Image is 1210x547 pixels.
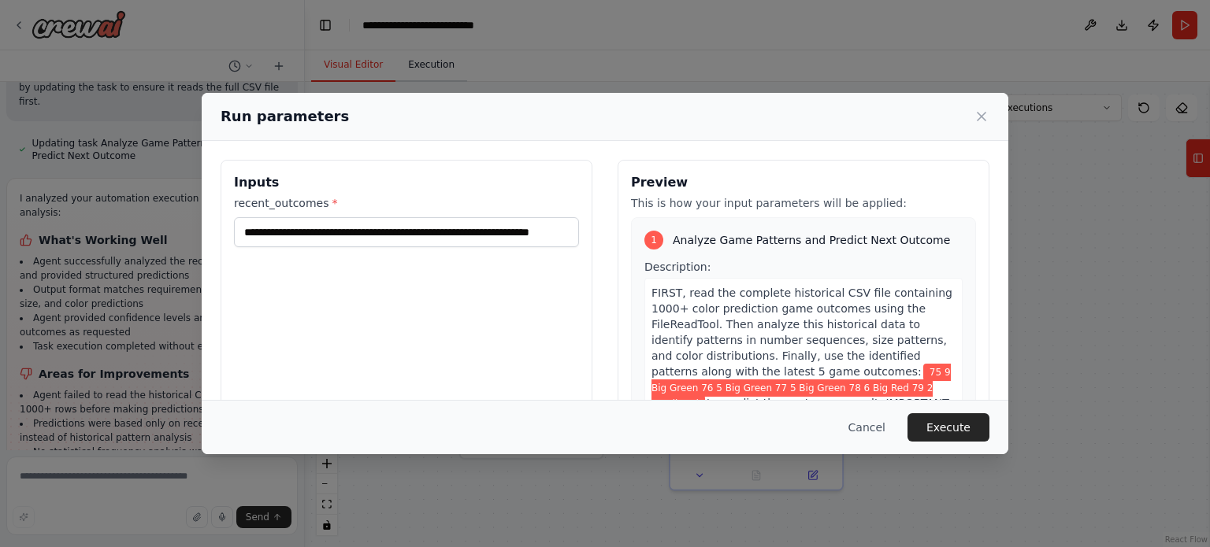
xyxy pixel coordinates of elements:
[651,286,952,378] span: FIRST, read the complete historical CSV file containing 1000+ color prediction game outcomes usin...
[221,105,349,128] h2: Run parameters
[234,173,579,192] h3: Inputs
[836,413,898,442] button: Cancel
[631,173,976,192] h3: Preview
[673,232,950,248] span: Analyze Game Patterns and Predict Next Outcome
[234,195,579,211] label: recent_outcomes
[907,413,989,442] button: Execute
[651,364,951,412] span: Variable: recent_outcomes
[644,231,663,249] div: 1
[644,261,711,273] span: Description:
[631,195,976,211] p: This is how your input parameters will be applied:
